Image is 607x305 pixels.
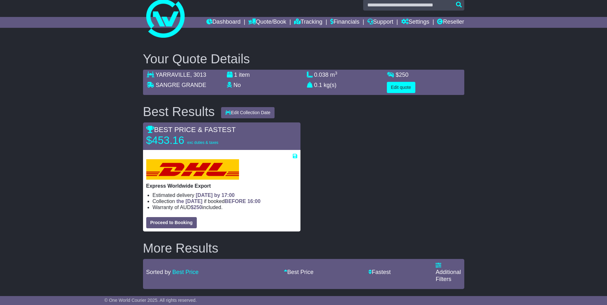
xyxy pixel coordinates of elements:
[387,82,415,93] button: Edit quote
[190,72,206,78] span: , 3013
[435,262,461,282] a: Additional Filters
[335,71,338,75] sup: 3
[314,82,322,88] span: 0.1
[187,140,218,145] span: exc duties & taxes
[146,183,297,189] p: Express Worldwide Export
[314,72,329,78] span: 0.038
[194,205,202,210] span: 250
[176,199,260,204] span: if booked
[324,82,337,88] span: kg(s)
[330,72,338,78] span: m
[104,298,197,303] span: © One World Courier 2025. All rights reserved.
[401,17,429,28] a: Settings
[247,199,260,204] span: 16:00
[248,17,286,28] a: Quote/Book
[172,269,199,275] a: Best Price
[146,159,239,180] img: DHL: Express Worldwide Export
[153,192,297,198] li: Estimated delivery
[140,105,218,119] div: Best Results
[225,199,246,204] span: BEFORE
[367,17,393,28] a: Support
[330,17,359,28] a: Financials
[153,198,297,204] li: Collection
[234,72,237,78] span: 1
[143,52,464,66] h2: Your Quote Details
[239,72,250,78] span: item
[284,269,314,275] a: Best Price
[176,199,202,204] span: the [DATE]
[368,269,391,275] a: Fastest
[191,205,202,210] span: $
[156,72,190,78] span: YARRAVILLE
[146,134,226,147] p: $453.16
[206,17,241,28] a: Dashboard
[294,17,322,28] a: Tracking
[143,241,464,255] h2: More Results
[399,72,409,78] span: 250
[146,269,171,275] span: Sorted by
[196,192,235,198] span: [DATE] by 17:00
[221,107,275,118] button: Edit Collection Date
[146,126,236,134] span: BEST PRICE & FASTEST
[437,17,464,28] a: Reseller
[153,204,297,210] li: Warranty of AUD included.
[396,72,409,78] span: $
[156,82,206,88] span: SANGRE GRANDE
[234,82,241,88] span: No
[146,217,197,228] button: Proceed to Booking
